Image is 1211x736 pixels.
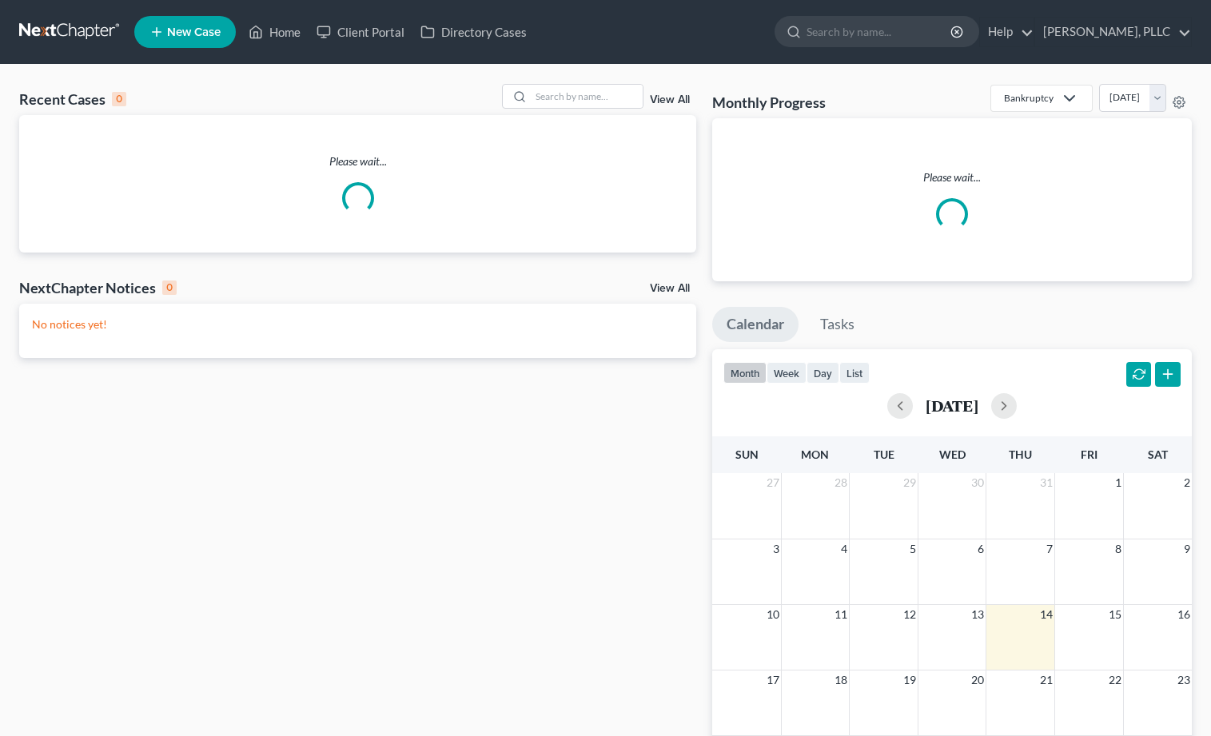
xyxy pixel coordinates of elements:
span: 8 [1113,539,1123,559]
div: NextChapter Notices [19,278,177,297]
span: 15 [1107,605,1123,624]
button: month [723,362,767,384]
span: Wed [939,448,966,461]
p: Please wait... [19,153,696,169]
span: 7 [1045,539,1054,559]
span: 3 [771,539,781,559]
a: Calendar [712,307,799,342]
a: View All [650,94,690,105]
span: 6 [976,539,986,559]
span: 11 [833,605,849,624]
span: 13 [970,605,986,624]
span: 9 [1182,539,1192,559]
button: week [767,362,807,384]
input: Search by name... [531,85,643,108]
div: 0 [162,280,177,295]
span: 28 [833,473,849,492]
a: [PERSON_NAME], PLLC [1035,18,1191,46]
span: 30 [970,473,986,492]
div: Bankruptcy [1004,91,1054,105]
span: 4 [839,539,849,559]
span: 18 [833,670,849,690]
span: 23 [1176,670,1192,690]
span: 29 [902,473,918,492]
span: Thu [1009,448,1032,461]
a: Help [980,18,1034,46]
button: list [839,362,870,384]
span: Sun [735,448,759,461]
a: View All [650,283,690,294]
div: 0 [112,92,126,106]
span: 17 [765,670,781,690]
span: Tue [874,448,894,461]
a: Home [241,18,309,46]
span: Sat [1148,448,1168,461]
span: 19 [902,670,918,690]
span: Mon [801,448,829,461]
h3: Monthly Progress [712,93,826,112]
button: day [807,362,839,384]
span: 21 [1038,670,1054,690]
p: No notices yet! [32,316,683,332]
span: 22 [1107,670,1123,690]
span: 14 [1038,605,1054,624]
span: Fri [1081,448,1097,461]
span: 5 [908,539,918,559]
a: Client Portal [309,18,412,46]
p: Please wait... [725,169,1179,185]
span: 10 [765,605,781,624]
input: Search by name... [807,17,953,46]
span: 2 [1182,473,1192,492]
a: Directory Cases [412,18,535,46]
span: 20 [970,670,986,690]
div: Recent Cases [19,90,126,109]
h2: [DATE] [926,397,978,414]
span: 31 [1038,473,1054,492]
a: Tasks [806,307,869,342]
span: 12 [902,605,918,624]
span: 16 [1176,605,1192,624]
span: 27 [765,473,781,492]
span: New Case [167,26,221,38]
span: 1 [1113,473,1123,492]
